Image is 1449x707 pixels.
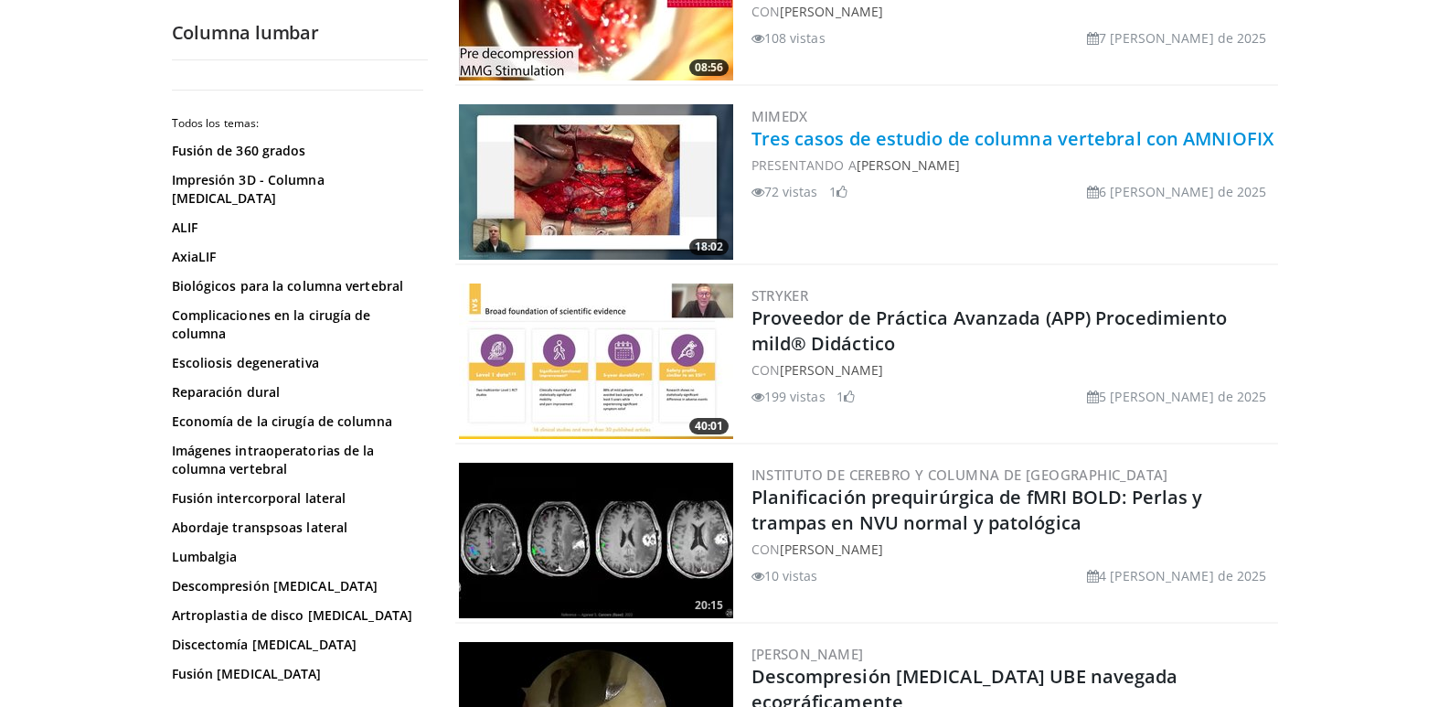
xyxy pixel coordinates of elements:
[172,577,378,595] font: Descompresión [MEDICAL_DATA]
[695,418,723,434] font: 40:01
[172,20,319,45] font: Columna lumbar
[172,171,325,207] font: Impresión 3D - Columna [MEDICAL_DATA]
[764,29,826,47] font: 108 vistas
[751,156,857,174] font: PRESENTANDO A
[172,306,419,343] a: Complicaciones en la cirugía de columna
[172,354,319,371] font: Escoliosis degenerativa
[459,463,733,618] a: 20:15
[836,388,844,405] font: 1
[172,142,419,160] a: Fusión de 360 ​​grados
[172,277,419,295] a: Biológicos para la columna vertebral
[172,665,419,683] a: Fusión [MEDICAL_DATA]
[172,548,419,566] a: Lumbalgia
[780,361,883,379] a: [PERSON_NAME]
[780,541,883,558] a: [PERSON_NAME]
[459,104,733,260] img: 34c974b5-e942-4b60-b0f4-1f83c610957b.300x170_q85_crop-smart_upscale.jpg
[459,104,733,260] a: 18:02
[751,541,780,558] font: CON
[764,567,818,584] font: 10 vistas
[172,219,197,236] font: ALIF
[751,126,1274,151] a: Tres casos de estudio de columna vertebral con AMNIOFIX
[459,284,733,439] img: 4f822da0-6aaa-4e81-8821-7a3c5bb607c6.300x170_q85_crop-smart_upscale.jpg
[172,248,419,266] a: AxiaLIF
[172,171,419,208] a: Impresión 3D - Columna [MEDICAL_DATA]
[172,412,392,430] font: Economía de la cirugía de columna
[172,219,419,237] a: ALIF
[172,519,348,536] font: Abordaje transpsoas lateral
[172,354,419,372] a: Escoliosis degenerativa
[172,442,375,477] font: Imágenes intraoperatorias de la columna vertebral
[751,286,809,305] a: Stryker
[751,361,780,379] font: CON
[751,466,1168,484] a: Instituto de Cerebro y Columna de [GEOGRAPHIC_DATA]
[172,665,322,682] font: Fusión [MEDICAL_DATA]
[172,606,413,624] font: Artroplastia de disco [MEDICAL_DATA]
[1099,29,1266,47] font: 7 [PERSON_NAME] de 2025
[172,383,419,402] a: Reparación dural
[459,463,733,618] img: 0ebcf921-3bc7-4eae-9e8f-042dc327aa86.300x170_q85_crop-smart_upscale.jpg
[1099,388,1266,405] font: 5 [PERSON_NAME] de 2025
[780,3,883,20] a: [PERSON_NAME]
[829,183,836,200] font: 1
[1099,567,1266,584] font: 4 [PERSON_NAME] de 2025
[172,636,419,654] a: Discectomía [MEDICAL_DATA]
[857,156,960,174] a: [PERSON_NAME]
[751,645,864,663] a: [PERSON_NAME]
[172,383,281,401] font: Reparación dural
[172,412,419,431] a: Economía de la cirugía de columna
[751,305,1228,356] a: Proveedor de Práctica Avanzada (APP) Procedimiento mild® Didáctico
[172,277,404,295] font: Biológicos para la columna vertebral
[695,597,723,613] font: 20:15
[172,442,419,478] a: Imágenes intraoperatorias de la columna vertebral
[695,59,723,75] font: 08:56
[764,183,818,200] font: 72 vistas
[459,284,733,439] a: 40:01
[751,3,780,20] font: CON
[751,485,1203,535] a: Planificación prequirúrgica de fMRI BOLD: Perlas y trampas en NVU normal y patológica
[172,489,346,507] font: Fusión intercorporal lateral
[172,548,238,565] font: Lumbalgia
[172,115,260,131] font: Todos los temas:
[172,606,419,625] a: Artroplastia de disco [MEDICAL_DATA]
[751,107,808,125] a: MIMEDX
[172,306,371,342] font: Complicaciones en la cirugía de columna
[172,519,419,537] a: Abordaje transpsoas lateral
[1099,183,1266,200] font: 6 [PERSON_NAME] de 2025
[695,239,723,254] font: 18:02
[172,489,419,508] a: Fusión intercorporal lateral
[172,577,419,595] a: Descompresión [MEDICAL_DATA]
[172,248,217,265] font: AxiaLIF
[172,636,357,653] font: Discectomía [MEDICAL_DATA]
[172,142,306,159] font: Fusión de 360 ​​grados
[764,388,826,405] font: 199 vistas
